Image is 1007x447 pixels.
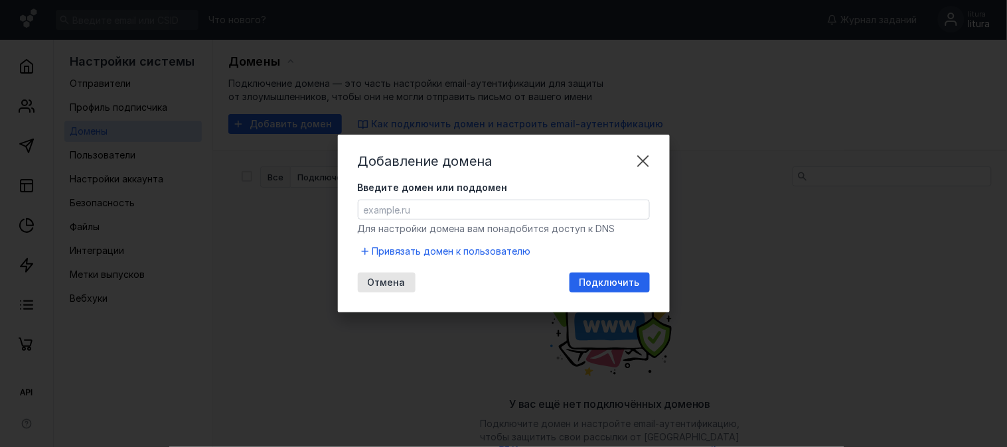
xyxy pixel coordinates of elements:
[358,153,493,169] span: Добавление домена
[358,243,536,259] button: Привязать домен к пользователю
[358,273,416,292] button: Отмена
[570,273,650,292] button: Подключить
[368,277,406,288] span: Отмена
[580,277,640,288] span: Подключить
[358,200,649,219] input: example.ru
[358,223,615,234] span: Для настройки домена вам понадобится доступ к DNS
[358,181,508,194] span: Введите домен или поддомен
[372,245,531,258] span: Привязать домен к пользователю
